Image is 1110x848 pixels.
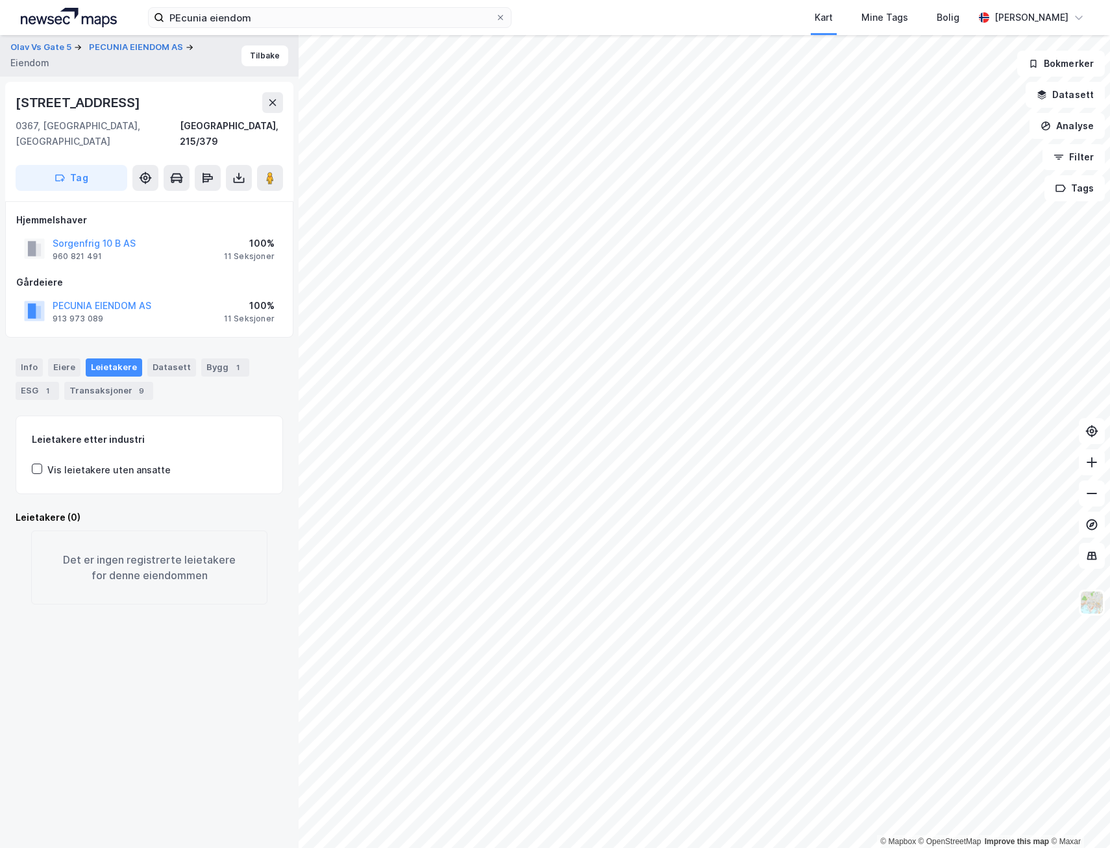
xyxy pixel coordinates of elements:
div: 100% [224,236,275,251]
div: Eiendom [10,55,49,71]
button: Olav Vs Gate 5 [10,41,74,54]
div: Info [16,358,43,377]
img: Z [1079,590,1104,615]
button: Datasett [1026,82,1105,108]
div: Gårdeiere [16,275,282,290]
div: [GEOGRAPHIC_DATA], 215/379 [180,118,283,149]
div: 1 [231,361,244,374]
button: Filter [1042,144,1105,170]
div: Transaksjoner [64,382,153,400]
div: Vis leietakere uten ansatte [47,462,171,478]
a: Improve this map [985,837,1049,846]
div: Bolig [937,10,959,25]
div: Kart [815,10,833,25]
div: ESG [16,382,59,400]
a: Mapbox [880,837,916,846]
div: 960 821 491 [53,251,102,262]
button: PECUNIA EIENDOM AS [89,41,186,54]
div: 11 Seksjoner [224,314,275,324]
div: Det er ingen registrerte leietakere for denne eiendommen [31,530,267,605]
button: Analyse [1030,113,1105,139]
div: Hjemmelshaver [16,212,282,228]
button: Tag [16,165,127,191]
div: Leietakere [86,358,142,377]
div: 0367, [GEOGRAPHIC_DATA], [GEOGRAPHIC_DATA] [16,118,180,149]
div: [PERSON_NAME] [994,10,1068,25]
div: 100% [224,298,275,314]
div: Leietakere etter industri [32,432,267,447]
div: Mine Tags [861,10,908,25]
button: Tags [1044,175,1105,201]
div: Eiere [48,358,80,377]
button: Tilbake [241,45,288,66]
div: [STREET_ADDRESS] [16,92,143,113]
img: logo.a4113a55bc3d86da70a041830d287a7e.svg [21,8,117,27]
div: 9 [135,384,148,397]
div: Bygg [201,358,249,377]
div: 1 [41,384,54,397]
div: Datasett [147,358,196,377]
iframe: Chat Widget [1045,786,1110,848]
a: OpenStreetMap [919,837,981,846]
button: Bokmerker [1017,51,1105,77]
div: 913 973 089 [53,314,103,324]
input: Søk på adresse, matrikkel, gårdeiere, leietakere eller personer [164,8,495,27]
div: 11 Seksjoner [224,251,275,262]
div: Leietakere (0) [16,510,283,525]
